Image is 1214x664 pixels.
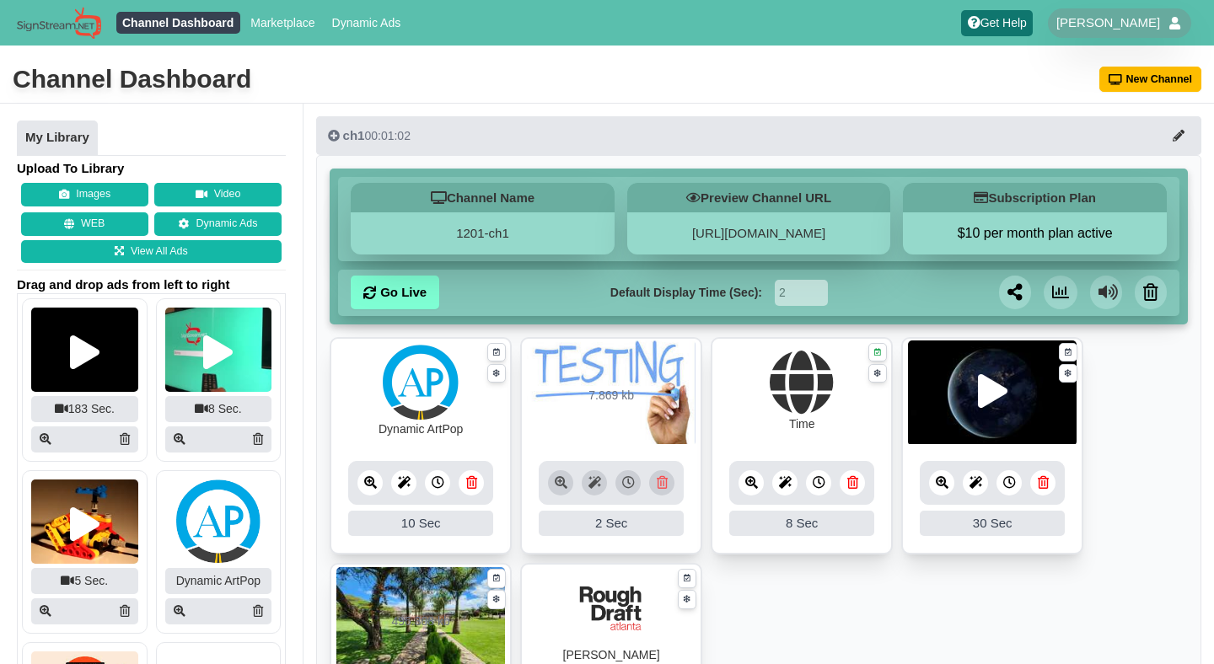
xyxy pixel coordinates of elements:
img: Screenshot25020250414 36890 umqbko [165,308,272,392]
a: Go Live [351,276,439,309]
div: 8 Sec. [165,396,272,422]
img: Screenshot25020250414 36890 w3lna8 [31,308,138,392]
div: 30 Sec [920,511,1065,536]
img: Rough draft atlanta [573,570,649,646]
button: Video [154,183,282,206]
div: 496.308 kb [392,613,450,630]
div: Channel Dashboard [13,62,251,96]
button: New Channel [1099,67,1202,92]
div: Time [789,415,815,433]
label: Default Display Time (Sec): [610,284,762,302]
div: Dynamic ArtPop [379,420,463,438]
span: [PERSON_NAME] [1056,14,1160,31]
a: [URL][DOMAIN_NAME] [692,226,825,240]
img: Artpop [176,479,261,564]
div: 2 Sec [539,511,684,536]
span: Drag and drop ads from left to right [17,276,286,293]
a: Get Help [961,10,1033,36]
button: $10 per month plan active [903,225,1167,242]
img: Screenshot25020250319 22674 10cru2a [31,479,138,564]
img: Screenshot25020240821 2 11ucwz1 [908,340,1077,446]
div: 183 Sec. [31,396,138,422]
h4: Upload To Library [17,160,286,177]
a: Dynamic Ads [325,12,407,34]
div: [PERSON_NAME] [563,646,660,664]
div: 5 Sec. [31,568,138,594]
button: ch100:01:02 [316,116,1201,155]
div: 7.869 kb [588,387,634,404]
div: This asset has been added as an ad by an admin, please contact daniel@signstream.net for removal ... [522,444,701,554]
button: WEB [21,212,148,236]
a: Channel Dashboard [116,12,240,34]
img: 7.869 kb [527,340,696,446]
a: View All Ads [21,240,282,264]
a: My Library [17,120,98,156]
button: Images [21,183,148,206]
span: ch1 [343,128,365,142]
h5: Channel Name [351,183,615,212]
div: 00:01:02 [328,127,411,144]
img: Sign Stream.NET [17,7,101,40]
h5: Preview Channel URL [627,183,891,212]
a: Marketplace [244,12,321,34]
div: 1201-ch1 [351,212,615,254]
div: Dynamic ArtPop [165,568,272,594]
input: Seconds [775,280,828,306]
div: 10 Sec [348,511,493,536]
h5: Subscription Plan [903,183,1167,212]
div: 8 Sec [729,511,874,536]
img: Artpop [383,345,459,420]
a: Dynamic Ads [154,212,282,236]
